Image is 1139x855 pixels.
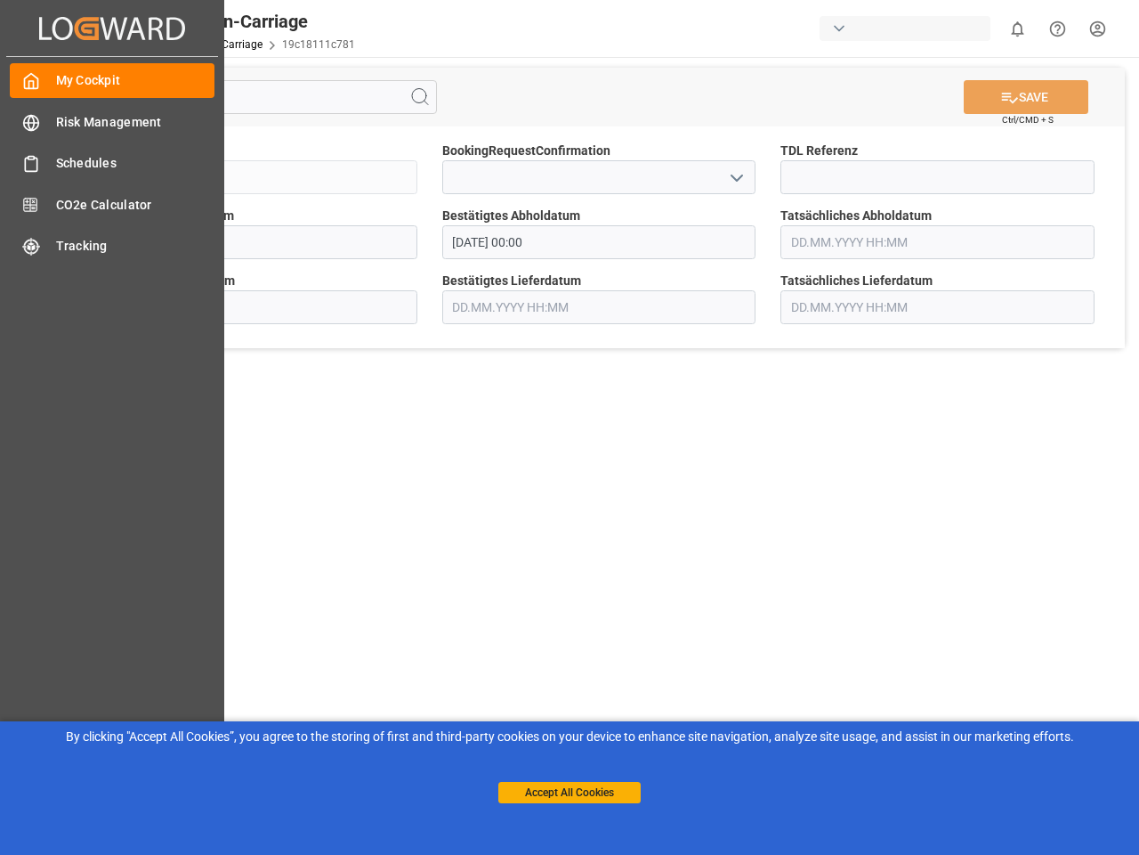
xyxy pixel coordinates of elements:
[1002,113,1054,126] span: Ctrl/CMD + S
[82,80,437,114] input: Search Fields
[56,71,215,90] span: My Cockpit
[442,225,756,259] input: DD.MM.YYYY HH:MM
[998,9,1038,49] button: show 0 new notifications
[103,225,417,259] input: DD.MM.YYYY HH:MM
[56,113,215,132] span: Risk Management
[780,207,932,225] span: Tatsächliches Abholdatum
[10,229,214,264] a: Tracking
[56,196,215,215] span: CO2e Calculator
[780,290,1095,324] input: DD.MM.YYYY HH:MM
[442,142,610,160] span: BookingRequestConfirmation
[56,237,215,256] span: Tracking
[10,63,214,98] a: My Cockpit
[1038,9,1078,49] button: Help Center
[498,782,641,803] button: Accept All Cookies
[10,146,214,181] a: Schedules
[780,272,933,290] span: Tatsächliches Lieferdatum
[10,187,214,222] a: CO2e Calculator
[442,207,580,225] span: Bestätigtes Abholdatum
[103,290,417,324] input: DD.MM.YYYY HH:MM
[442,272,581,290] span: Bestätigtes Lieferdatum
[723,164,749,191] button: open menu
[10,104,214,139] a: Risk Management
[780,142,858,160] span: TDL Referenz
[56,154,215,173] span: Schedules
[780,225,1095,259] input: DD.MM.YYYY HH:MM
[964,80,1088,114] button: SAVE
[442,290,756,324] input: DD.MM.YYYY HH:MM
[12,728,1127,746] div: By clicking "Accept All Cookies”, you agree to the storing of first and third-party cookies on yo...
